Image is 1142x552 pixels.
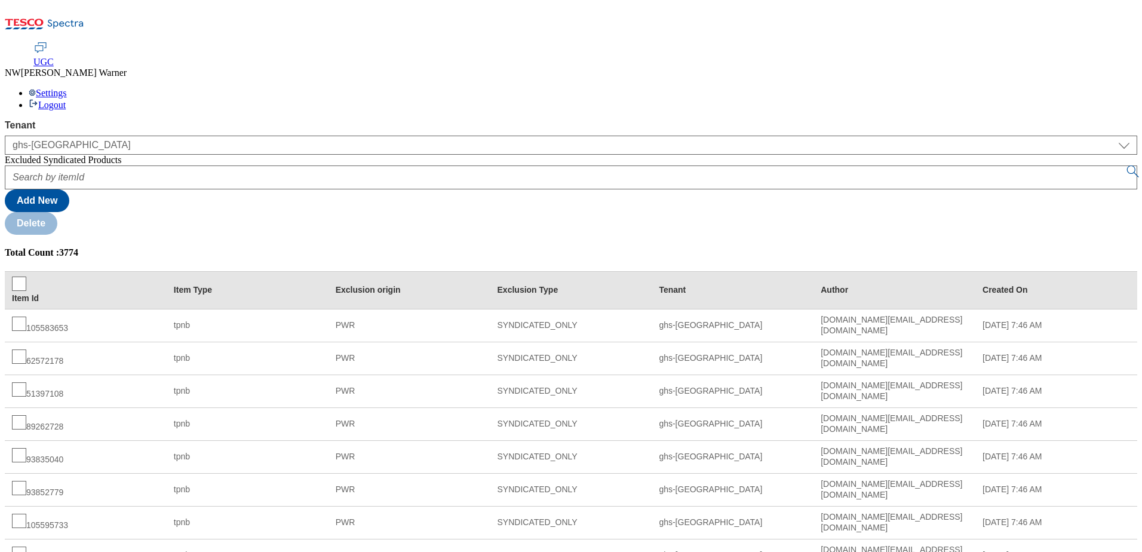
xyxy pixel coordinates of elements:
div: 105583653 [12,317,159,334]
div: [DOMAIN_NAME][EMAIL_ADDRESS][DOMAIN_NAME] [821,348,968,369]
label: Tenant [5,120,1137,131]
div: [DATE] 7:46 AM [983,320,1130,331]
h4: Total Count : 3774 [5,247,1137,258]
div: SYNDICATED_ONLY [498,419,645,430]
div: SYNDICATED_ONLY [498,386,645,397]
div: 51397108 [12,382,159,400]
div: SYNDICATED_ONLY [498,320,645,331]
button: Add New [5,189,69,212]
div: 93852779 [12,481,159,498]
div: SYNDICATED_ONLY [498,484,645,495]
span: NW [5,68,21,78]
div: PWR [336,452,483,462]
div: ghs-[GEOGRAPHIC_DATA] [659,517,806,528]
div: SYNDICATED_ONLY [498,452,645,462]
div: [DATE] 7:46 AM [983,452,1130,462]
input: Search by itemId [5,165,1137,189]
div: Tenant [659,285,806,296]
button: Delete [5,212,57,235]
div: PWR [336,353,483,364]
div: [DATE] 7:46 AM [983,419,1130,430]
div: tpnb [174,484,321,495]
span: UGC [33,57,54,67]
div: Item Type [174,285,321,296]
div: 105595733 [12,514,159,531]
div: tpnb [174,353,321,364]
div: tpnb [174,386,321,397]
div: tpnb [174,452,321,462]
div: SYNDICATED_ONLY [498,517,645,528]
div: 89262728 [12,415,159,433]
div: ghs-[GEOGRAPHIC_DATA] [659,386,806,397]
div: Created On [983,285,1130,296]
div: [DOMAIN_NAME][EMAIL_ADDRESS][DOMAIN_NAME] [821,381,968,401]
div: [DATE] 7:46 AM [983,353,1130,364]
span: Excluded Syndicated Products [5,155,122,165]
div: [DATE] 7:46 AM [983,484,1130,495]
div: [DOMAIN_NAME][EMAIL_ADDRESS][DOMAIN_NAME] [821,479,968,500]
div: PWR [336,419,483,430]
div: [DOMAIN_NAME][EMAIL_ADDRESS][DOMAIN_NAME] [821,512,968,533]
div: ghs-[GEOGRAPHIC_DATA] [659,484,806,495]
div: PWR [336,386,483,397]
div: [DOMAIN_NAME][EMAIL_ADDRESS][DOMAIN_NAME] [821,315,968,336]
div: ghs-[GEOGRAPHIC_DATA] [659,353,806,364]
div: PWR [336,320,483,331]
div: [DATE] 7:46 AM [983,517,1130,528]
span: [PERSON_NAME] Warner [21,68,127,78]
div: [DATE] 7:46 AM [983,386,1130,397]
a: UGC [33,42,54,68]
div: PWR [336,484,483,495]
div: ghs-[GEOGRAPHIC_DATA] [659,452,806,462]
a: Settings [29,88,67,98]
div: 62572178 [12,349,159,367]
div: tpnb [174,419,321,430]
div: Exclusion origin [336,285,483,296]
div: Exclusion Type [498,285,645,296]
div: PWR [336,517,483,528]
div: 93835040 [12,448,159,465]
div: [DOMAIN_NAME][EMAIL_ADDRESS][DOMAIN_NAME] [821,446,968,467]
div: ghs-[GEOGRAPHIC_DATA] [659,419,806,430]
div: Author [821,285,968,296]
div: SYNDICATED_ONLY [498,353,645,364]
div: tpnb [174,517,321,528]
div: [DOMAIN_NAME][EMAIL_ADDRESS][DOMAIN_NAME] [821,413,968,434]
a: Logout [29,100,66,110]
div: tpnb [174,320,321,331]
div: Item Id [12,293,159,304]
div: ghs-[GEOGRAPHIC_DATA] [659,320,806,331]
